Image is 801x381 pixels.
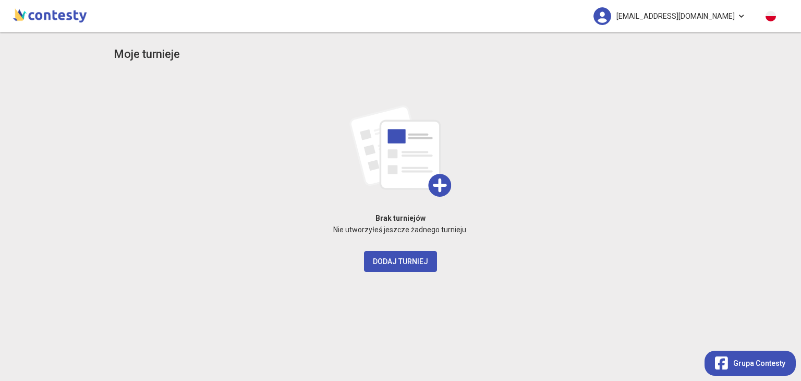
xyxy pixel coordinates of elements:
app-title: competition-list.title [114,45,180,64]
span: [EMAIL_ADDRESS][DOMAIN_NAME] [616,5,735,27]
img: add [349,105,452,197]
span: Grupa Contesty [733,358,785,369]
button: Dodaj turniej [364,251,437,272]
p: Nie utworzyłeś jeszcze żadnego turnieju. [114,224,687,235]
strong: Brak turniejów [375,214,426,222]
h3: Moje turnieje [114,45,180,64]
